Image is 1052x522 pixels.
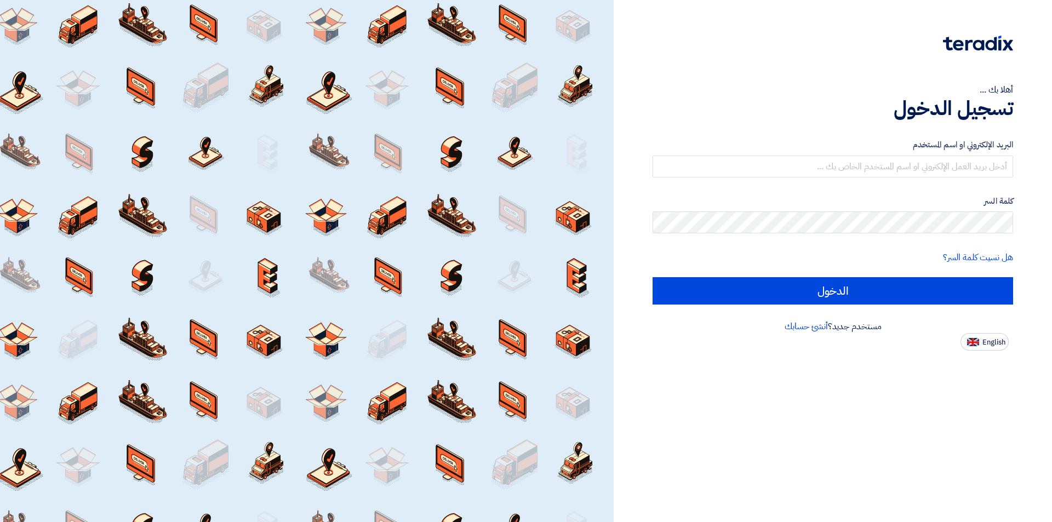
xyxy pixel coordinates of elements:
a: هل نسيت كلمة السر؟ [943,251,1013,264]
div: أهلا بك ... [653,83,1013,96]
label: البريد الإلكتروني او اسم المستخدم [653,139,1013,151]
span: English [982,339,1005,346]
input: الدخول [653,277,1013,305]
a: أنشئ حسابك [785,320,828,333]
div: مستخدم جديد؟ [653,320,1013,333]
img: en-US.png [967,338,979,346]
img: Teradix logo [943,36,1013,51]
h1: تسجيل الدخول [653,96,1013,121]
button: English [960,333,1009,351]
input: أدخل بريد العمل الإلكتروني او اسم المستخدم الخاص بك ... [653,156,1013,177]
label: كلمة السر [653,195,1013,208]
